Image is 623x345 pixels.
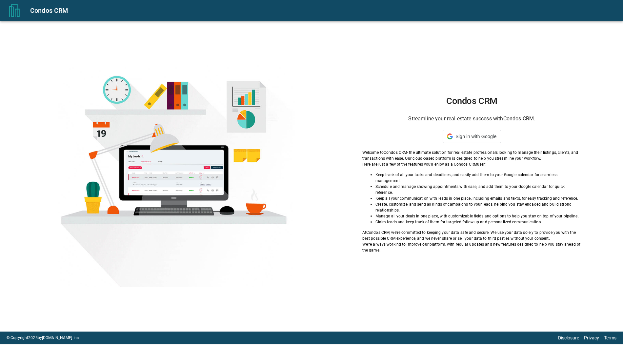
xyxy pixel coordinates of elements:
[375,184,581,195] p: Schedule and manage showing appointments with ease, and add them to your Google calendar for quic...
[375,172,581,184] p: Keep track of all your tasks and deadlines, and easily add them to your Google calendar for seaml...
[362,241,581,253] p: We're always working to improve our platform, with regular updates and new features designed to h...
[558,335,579,340] a: Disclosure
[362,150,581,161] p: Welcome to Condos CRM - the ultimate solution for real estate professionals looking to manage the...
[7,335,80,341] p: © Copyright 2025 by
[604,335,616,340] a: Terms
[584,335,599,340] a: Privacy
[443,130,501,143] div: Sign in with Google
[362,96,581,106] h1: Condos CRM
[455,134,496,139] span: Sign in with Google
[42,335,80,340] a: [DOMAIN_NAME] Inc.
[375,195,581,201] p: Keep all your communication with leads in one place, including emails and texts, for easy trackin...
[30,5,615,16] div: Condos CRM
[375,219,581,225] p: Claim leads and keep track of them for targeted follow-up and personalized communication.
[362,161,581,167] p: Here are just a few of the features you'll enjoy as a Condos CRM user:
[375,201,581,213] p: Create, customize, and send all kinds of campaigns to your leads, helping you stay engaged and bu...
[362,230,581,241] p: At Condos CRM , we're committed to keeping your data safe and secure. We use your data solely to ...
[362,114,581,123] h6: Streamline your real estate success with Condos CRM .
[375,213,581,219] p: Manage all your deals in one place, with customizable fields and options to help you stay on top ...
